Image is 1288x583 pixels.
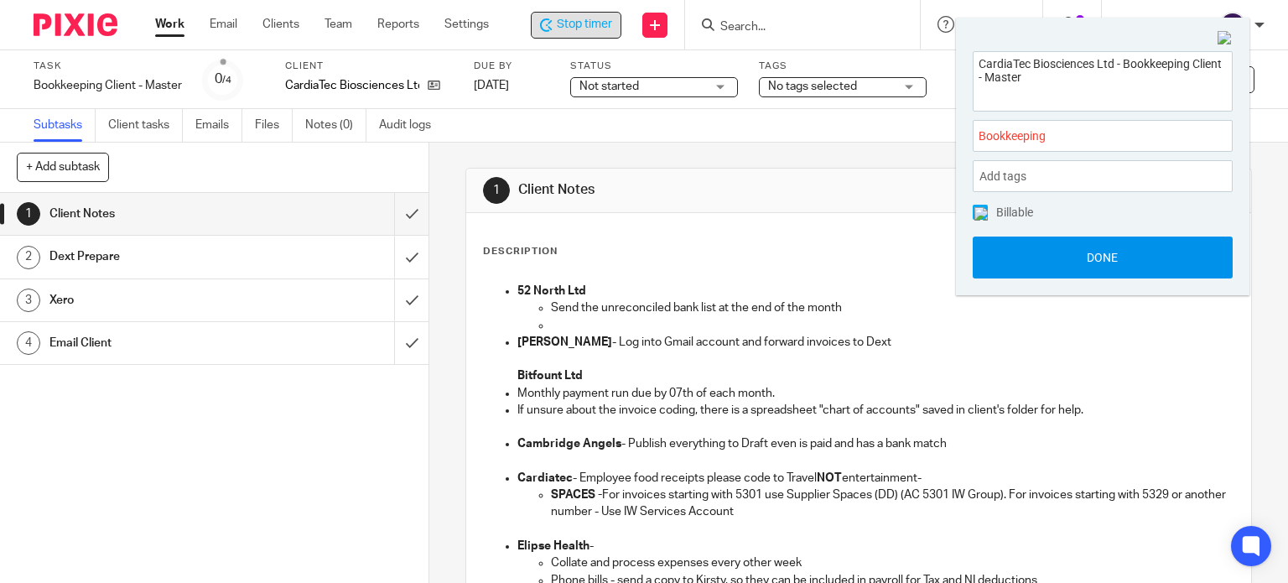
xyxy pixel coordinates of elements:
p: - Employee food receipts please code to Travel entertainment- [517,470,1234,487]
div: 3 [17,289,40,312]
a: Files [255,109,293,142]
strong: 52 North Ltd [517,285,586,297]
a: Reports [377,16,419,33]
span: Add tags [979,164,1035,190]
span: No tags selected [768,81,857,92]
label: Status [570,60,738,73]
span: Not started [579,81,639,92]
a: Audit logs [379,109,444,142]
a: Subtasks [34,109,96,142]
strong: Bitfount Ltd [517,370,583,382]
span: Billable [996,206,1033,218]
div: Project: Bookkeeping [973,120,1233,152]
p: Send the unreconciled bank list at the end of the month [551,299,1234,316]
a: Work [155,16,184,33]
strong: Cardiatec [517,472,573,484]
a: Settings [444,16,489,33]
p: Monthly payment run due by 07th of each month. [517,385,1234,402]
label: Due by [474,60,549,73]
h1: Email Client [49,331,268,356]
h1: Client Notes [49,201,268,226]
p: For invoices starting with 5301 use Supplier Spaces (DD) (AC 5301 IW Group). For invoices startin... [551,487,1234,521]
a: Client tasks [108,109,183,142]
label: Client [285,60,453,73]
p: - Log into Gmail account and forward invoices to Dext [517,334,1234,351]
p: Description [483,245,558,258]
div: 1 [483,177,510,204]
strong: NOT [817,472,842,484]
a: Emails [195,109,242,142]
a: Notes (0) [305,109,366,142]
div: CardiaTec Biosciences Ltd - Bookkeeping Client - Master [531,12,621,39]
h1: Client Notes [518,181,894,199]
span: Bookkeeping [979,128,1190,145]
img: svg%3E [1219,12,1246,39]
button: + Add subtask [17,153,109,181]
button: Done [973,237,1233,278]
div: 0 [215,70,231,89]
label: Tags [759,60,927,73]
p: - [517,538,1234,554]
img: Pixie [34,13,117,36]
p: If unsure about the invoice coding, there is a spreadsheet "chart of accounts" saved in client's ... [517,402,1234,419]
span: [DATE] [474,80,509,91]
div: 1 [17,202,40,226]
span: Stop timer [557,16,612,34]
p: - Publish everything to Draft even is paid and has a bank match [517,435,1234,452]
div: 2 [17,246,40,269]
label: Task [34,60,182,73]
p: CardiaTec Biosciences Ltd [285,77,419,94]
p: Collate and process expenses every other week [551,554,1234,571]
div: Bookkeeping Client - Master [34,77,182,94]
a: Clients [262,16,299,33]
textarea: CardiaTec Biosciences Ltd - Bookkeeping Client - Master [974,52,1232,107]
strong: Cambridge Angels [517,438,621,450]
p: [PERSON_NAME] [1119,16,1211,33]
a: Team [325,16,352,33]
div: 4 [17,331,40,355]
img: Close [1218,31,1233,46]
strong: SPACES - [551,489,602,501]
strong: [PERSON_NAME] [517,336,612,348]
input: Search [719,20,870,35]
h1: Dext Prepare [49,244,268,269]
a: Email [210,16,237,33]
img: checked.png [974,207,988,221]
small: /4 [222,75,231,85]
strong: Elipse Health [517,540,589,552]
h1: Xero [49,288,268,313]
